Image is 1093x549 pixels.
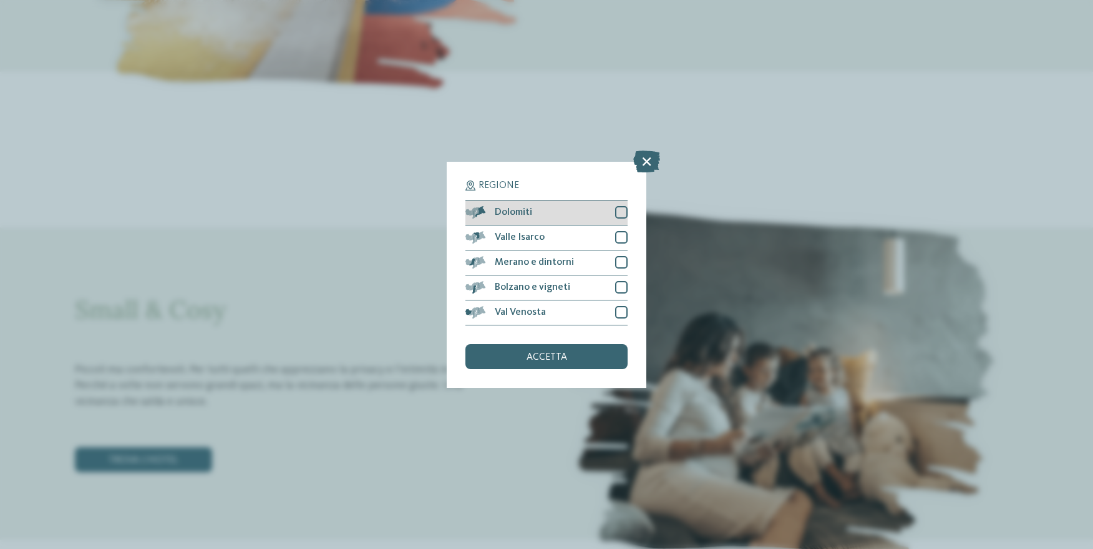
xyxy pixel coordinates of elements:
span: Regione [478,181,519,190]
span: Dolomiti [495,207,532,217]
span: accetta [527,352,567,362]
span: Valle Isarco [495,232,545,242]
span: Bolzano e vigneti [495,282,570,292]
span: Merano e dintorni [495,257,574,267]
span: Val Venosta [495,307,546,317]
